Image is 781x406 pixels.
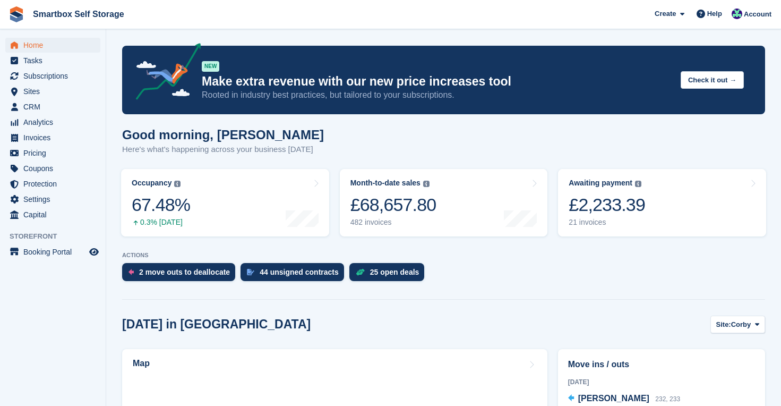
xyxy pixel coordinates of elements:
div: 0.3% [DATE] [132,218,190,227]
div: 44 unsigned contracts [260,268,339,276]
p: ACTIONS [122,252,765,259]
div: [DATE] [568,377,755,387]
div: Month-to-date sales [350,179,420,188]
span: Site: [716,319,731,330]
img: move_outs_to_deallocate_icon-f764333ba52eb49d3ac5e1228854f67142a1ed5810a6f6cc68b1a99e826820c5.svg [128,269,134,275]
div: £2,233.39 [569,194,645,216]
span: Settings [23,192,87,207]
a: menu [5,207,100,222]
p: Make extra revenue with our new price increases tool [202,74,672,89]
span: Tasks [23,53,87,68]
a: menu [5,38,100,53]
div: Awaiting payment [569,179,632,188]
div: 67.48% [132,194,190,216]
a: menu [5,192,100,207]
img: icon-info-grey-7440780725fd019a000dd9b08b2336e03edf1995a4989e88bcd33f0948082b44.svg [174,181,181,187]
a: Awaiting payment £2,233.39 21 invoices [558,169,766,236]
span: Invoices [23,130,87,145]
span: Protection [23,176,87,191]
a: menu [5,99,100,114]
h1: Good morning, [PERSON_NAME] [122,128,324,142]
img: icon-info-grey-7440780725fd019a000dd9b08b2336e03edf1995a4989e88bcd33f0948082b44.svg [423,181,430,187]
a: 25 open deals [349,263,430,286]
h2: Map [133,359,150,368]
span: Account [744,9,771,20]
div: £68,657.80 [350,194,436,216]
img: Roger Canham [732,9,742,19]
a: menu [5,176,100,191]
div: 482 invoices [350,218,436,227]
span: Storefront [10,231,106,242]
h2: Move ins / outs [568,358,755,371]
a: menu [5,69,100,83]
a: menu [5,115,100,130]
img: price-adjustments-announcement-icon-8257ccfd72463d97f412b2fc003d46551f7dbcb40ab6d574587a9cd5c0d94... [127,43,201,104]
img: icon-info-grey-7440780725fd019a000dd9b08b2336e03edf1995a4989e88bcd33f0948082b44.svg [635,181,641,187]
a: Occupancy 67.48% 0.3% [DATE] [121,169,329,236]
button: Site: Corby [710,316,765,333]
button: Check it out → [681,71,744,89]
h2: [DATE] in [GEOGRAPHIC_DATA] [122,317,311,332]
span: Capital [23,207,87,222]
span: Corby [731,319,751,330]
a: menu [5,146,100,160]
a: menu [5,84,100,99]
p: Here's what's happening across your business [DATE] [122,143,324,156]
span: Sites [23,84,87,99]
div: 2 move outs to deallocate [139,268,230,276]
span: Booking Portal [23,244,87,259]
span: CRM [23,99,87,114]
span: Coupons [23,161,87,176]
img: contract_signature_icon-13c848040528278c33f63329250d36e43548de30e8caae1d1a13099fd9432cc5.svg [247,269,254,275]
a: Smartbox Self Storage [29,5,128,23]
a: Preview store [88,246,100,258]
a: menu [5,53,100,68]
div: 21 invoices [569,218,645,227]
a: 2 move outs to deallocate [122,263,241,286]
div: Occupancy [132,179,171,188]
a: menu [5,161,100,176]
a: menu [5,244,100,259]
span: 232, 233 [655,395,680,403]
p: Rooted in industry best practices, but tailored to your subscriptions. [202,89,672,101]
span: Analytics [23,115,87,130]
span: Subscriptions [23,69,87,83]
span: Home [23,38,87,53]
div: NEW [202,61,219,72]
a: Month-to-date sales £68,657.80 482 invoices [340,169,548,236]
div: 25 open deals [370,268,419,276]
img: deal-1b604bf984904fb50ccaf53a9ad4b4a5d6e5aea283cecdc64d6e3604feb123c2.svg [356,268,365,276]
span: Help [707,9,722,19]
img: stora-icon-8386f47178a22dfd0bd8f6a31ec36ba5ce8667c1dd55bd0f319d3a0aa187defe.svg [8,6,24,22]
span: Pricing [23,146,87,160]
a: 44 unsigned contracts [241,263,349,286]
a: [PERSON_NAME] 232, 233 [568,392,680,406]
a: menu [5,130,100,145]
span: Create [655,9,676,19]
span: [PERSON_NAME] [578,394,649,403]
